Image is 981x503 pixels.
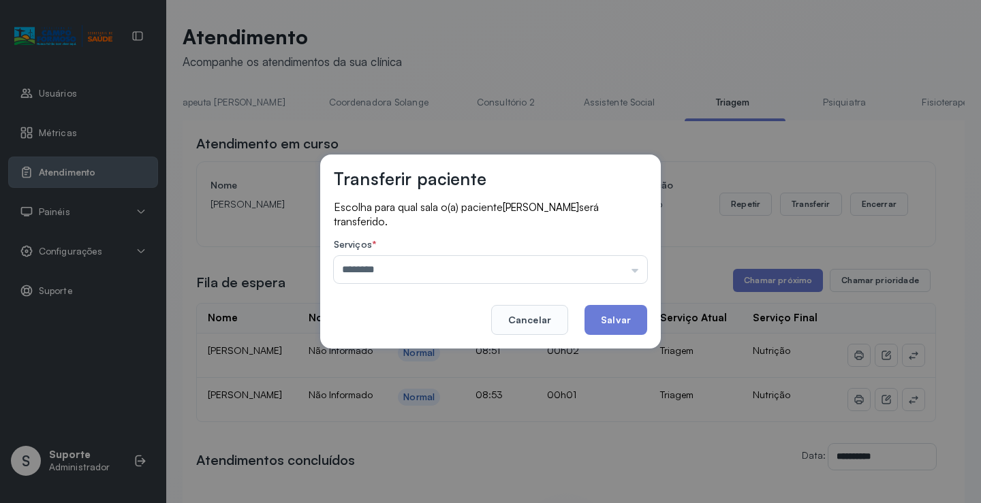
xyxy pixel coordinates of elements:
[334,200,647,228] p: Escolha para qual sala o(a) paciente será transferido.
[334,238,372,250] span: Serviços
[585,305,647,335] button: Salvar
[334,168,486,189] h3: Transferir paciente
[491,305,568,335] button: Cancelar
[503,201,579,214] span: [PERSON_NAME]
